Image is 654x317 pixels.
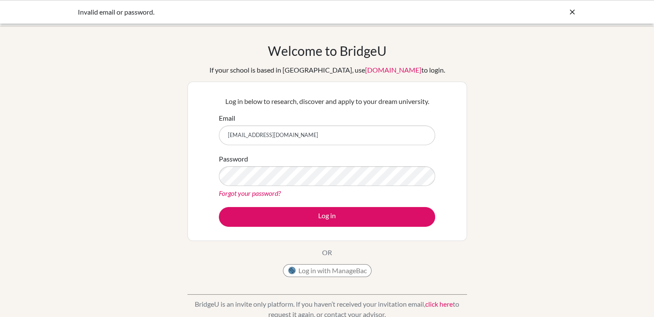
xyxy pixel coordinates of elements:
a: [DOMAIN_NAME] [365,66,421,74]
div: If your school is based in [GEOGRAPHIC_DATA], use to login. [209,65,445,75]
p: OR [322,247,332,258]
a: click here [425,300,453,308]
label: Email [219,113,235,123]
p: Log in below to research, discover and apply to your dream university. [219,96,435,107]
div: Invalid email or password. [78,7,448,17]
button: Log in with ManageBac [283,264,372,277]
a: Forgot your password? [219,189,281,197]
label: Password [219,154,248,164]
h1: Welcome to BridgeU [268,43,387,58]
button: Log in [219,207,435,227]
